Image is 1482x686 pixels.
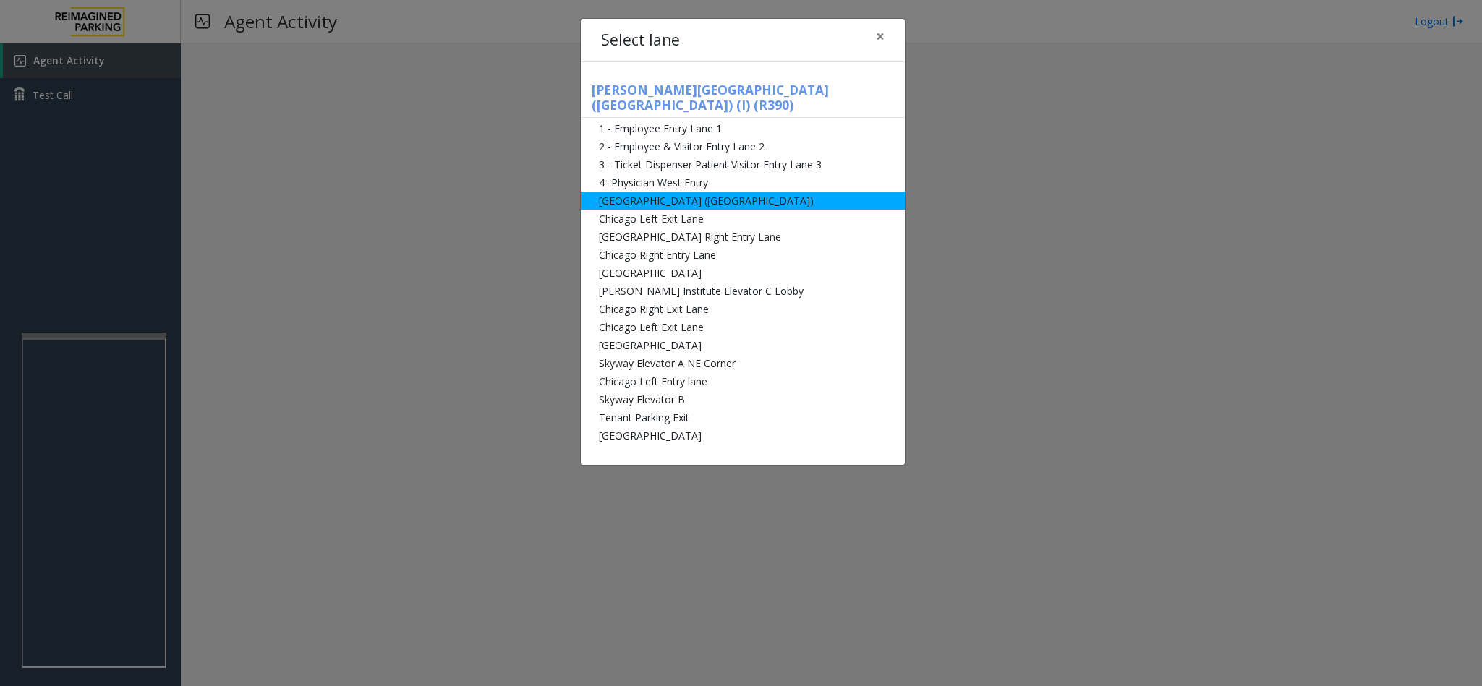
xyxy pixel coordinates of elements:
li: Skyway Elevator A NE Corner [581,354,905,372]
li: 3 - Ticket Dispenser Patient Visitor Entry Lane 3 [581,155,905,173]
li: Tenant Parking Exit [581,408,905,426]
button: Close [866,19,895,54]
li: 1 - Employee Entry Lane 1 [581,119,905,137]
li: Skyway Elevator B [581,390,905,408]
li: [GEOGRAPHIC_DATA] [581,264,905,282]
li: [GEOGRAPHIC_DATA] [581,426,905,445]
h4: Select lane [601,29,680,52]
li: Chicago Right Entry Lane [581,246,905,264]
li: [GEOGRAPHIC_DATA] ([GEOGRAPHIC_DATA]) [581,192,905,210]
li: [GEOGRAPHIC_DATA] Right Entry Lane [581,228,905,246]
span: × [876,26,885,46]
li: Chicago Left Exit Lane [581,318,905,336]
li: [PERSON_NAME] Institute Elevator C Lobby [581,282,905,300]
li: 2 - Employee & Visitor Entry Lane 2 [581,137,905,155]
li: 4 -Physician West Entry [581,173,905,192]
li: Chicago Left Exit Lane [581,210,905,228]
li: [GEOGRAPHIC_DATA] [581,336,905,354]
li: Chicago Left Entry lane [581,372,905,390]
li: Chicago Right Exit Lane [581,300,905,318]
h5: [PERSON_NAME][GEOGRAPHIC_DATA] ([GEOGRAPHIC_DATA]) (I) (R390) [581,82,905,118]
